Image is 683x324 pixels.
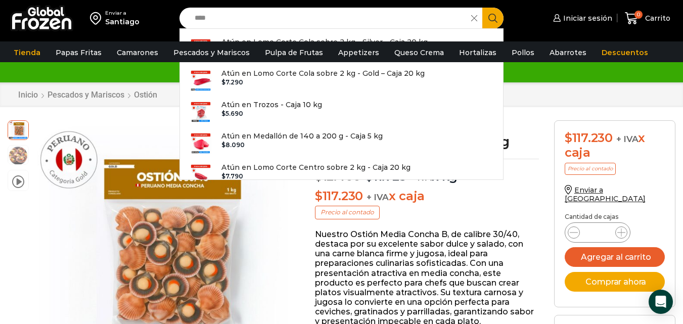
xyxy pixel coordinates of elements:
[565,130,572,145] span: $
[367,192,389,202] span: + IVA
[366,169,373,183] span: $
[315,206,380,219] p: Precio al contado
[133,90,158,100] a: Ostión
[561,13,612,23] span: Iniciar sesión
[507,43,539,62] a: Pollos
[544,43,591,62] a: Abarrotes
[180,97,503,128] a: Atún en Trozos - Caja 10 kg $5.690
[643,13,670,23] span: Carrito
[9,43,45,62] a: Tienda
[333,43,384,62] a: Appetizers
[221,68,425,79] p: Atún en Lomo Corte Cola sobre 2 kg - Gold – Caja 20 kg
[221,110,243,117] bdi: 5.690
[565,186,646,203] a: Enviar a [GEOGRAPHIC_DATA]
[565,130,613,145] bdi: 117.230
[565,213,665,220] p: Cantidad de cajas
[315,169,323,183] span: $
[565,131,665,160] div: x caja
[482,8,504,29] button: Search button
[18,90,158,100] nav: Breadcrumb
[18,90,38,100] a: Inicio
[616,134,639,144] span: + IVA
[221,130,383,142] p: Atún en Medallón de 140 a 200 g - Caja 5 kg
[221,36,428,48] p: Atún en Lomo Corte Cola sobre 2 kg - Silver - Caja 20 kg
[221,141,244,149] bdi: 8.090
[315,189,363,203] bdi: 117.230
[51,43,107,62] a: Papas Fritas
[389,43,449,62] a: Queso Crema
[221,162,411,173] p: Atún en Lomo Corte Centro sobre 2 kg - Caja 20 kg
[622,7,673,30] a: 0 Carrito
[565,272,665,292] button: Comprar ahora
[315,169,360,183] bdi: 12.460
[168,43,255,62] a: Pescados y Mariscos
[221,172,225,180] span: $
[454,43,502,62] a: Hortalizas
[180,159,503,191] a: Atún en Lomo Corte Centro sobre 2 kg - Caja 20 kg $7.790
[221,141,225,149] span: $
[221,78,243,86] bdi: 7.290
[366,169,406,183] bdi: 11.723
[634,11,643,19] span: 0
[221,78,225,86] span: $
[47,90,125,100] a: Pescados y Mariscos
[105,17,140,27] div: Santiago
[90,10,105,27] img: address-field-icon.svg
[315,189,539,204] p: x caja
[565,163,616,175] p: Precio al contado
[180,65,503,97] a: Atún en Lomo Corte Cola sobre 2 kg - Gold – Caja 20 kg $7.290
[221,110,225,117] span: $
[409,172,432,182] span: + IVA
[315,189,323,203] span: $
[221,99,322,110] p: Atún en Trozos - Caja 10 kg
[260,43,328,62] a: Pulpa de Frutas
[221,172,243,180] bdi: 7.790
[649,290,673,314] div: Open Intercom Messenger
[565,247,665,267] button: Agregar al carrito
[597,43,653,62] a: Descuentos
[112,43,163,62] a: Camarones
[8,119,28,140] span: media concha 30:40
[551,8,612,28] a: Iniciar sesión
[8,146,28,166] span: ostiones-con-concha
[105,10,140,17] div: Enviar a
[588,225,607,240] input: Product quantity
[180,128,503,159] a: Atún en Medallón de 140 a 200 g - Caja 5 kg $8.090
[180,34,503,65] a: Atún en Lomo Corte Cola sobre 2 kg - Silver - Caja 20 kg $6.860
